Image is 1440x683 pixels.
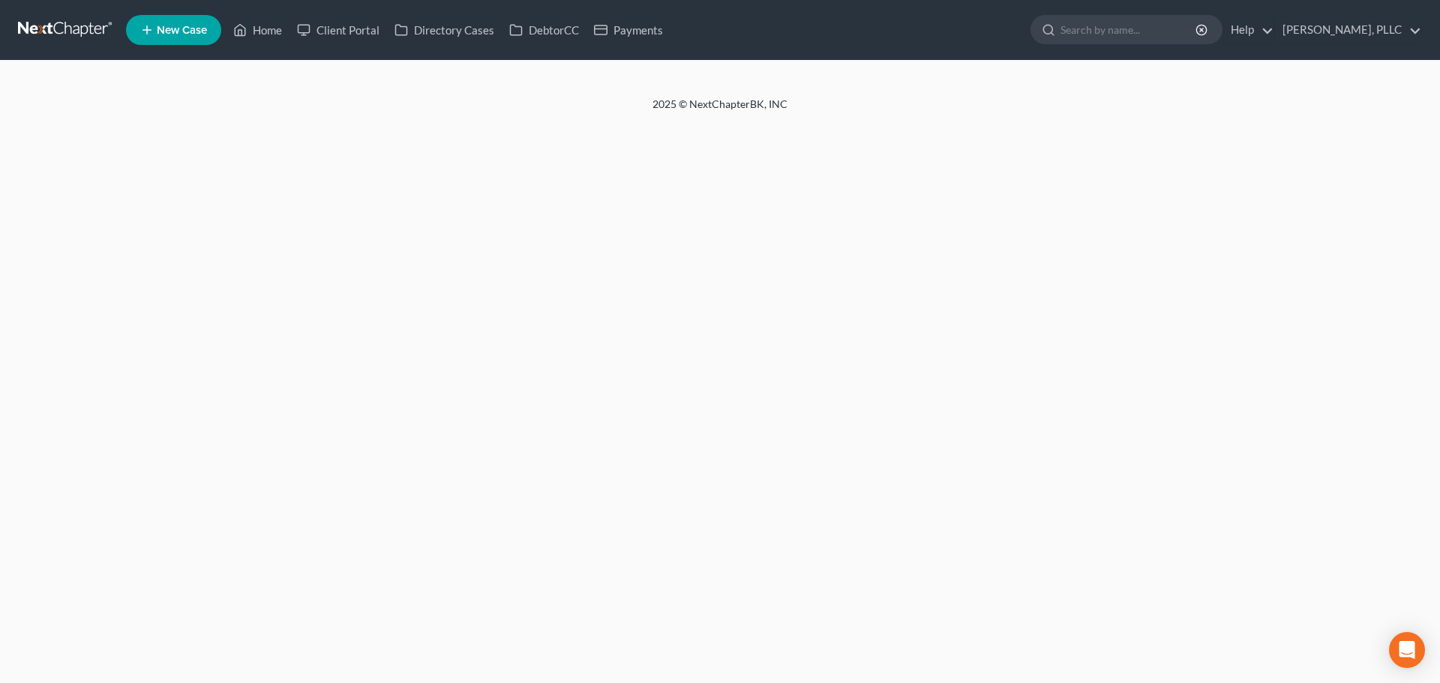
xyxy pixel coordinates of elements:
input: Search by name... [1060,16,1198,43]
a: Help [1223,16,1273,43]
span: New Case [157,25,207,36]
div: 2025 © NextChapterBK, INC [292,97,1147,124]
a: DebtorCC [502,16,586,43]
a: Home [226,16,289,43]
div: Open Intercom Messenger [1389,632,1425,668]
a: Client Portal [289,16,387,43]
a: [PERSON_NAME], PLLC [1275,16,1421,43]
a: Payments [586,16,670,43]
a: Directory Cases [387,16,502,43]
